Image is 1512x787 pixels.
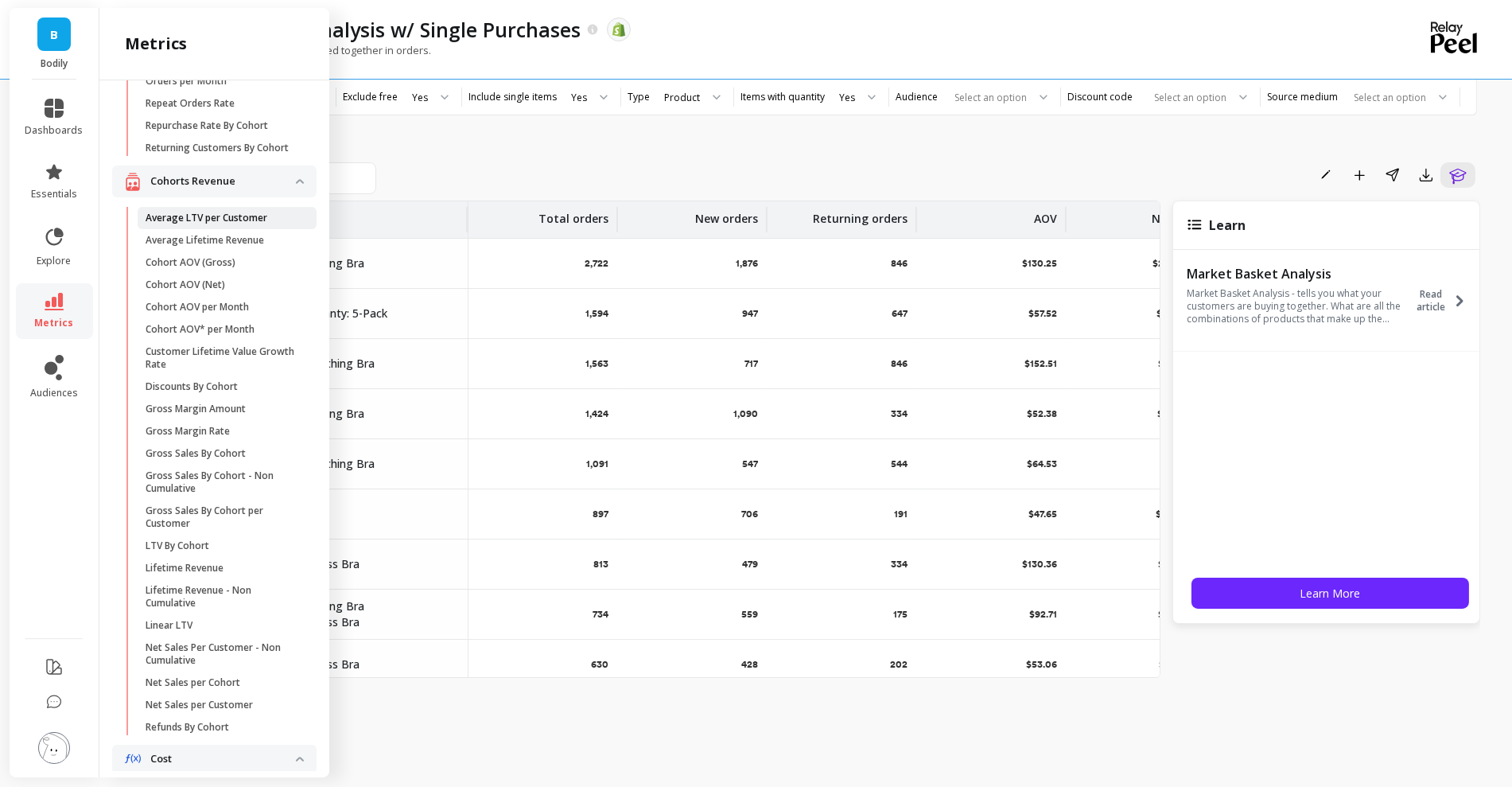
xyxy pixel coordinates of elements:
p: 334 [891,558,908,571]
label: Type [628,91,650,103]
img: navigation item icon [125,172,141,192]
h2: metrics [125,33,187,55]
button: Read article [1410,264,1475,337]
img: navigation item icon [125,754,141,764]
p: $52,983.60 [1156,307,1207,320]
p: AOV [1034,201,1057,227]
p: 428 [741,658,758,671]
p: 717 [744,357,758,370]
p: 1 x The Everything Bra [246,598,449,614]
p: 1,876 [736,257,758,270]
span: audiences [30,387,78,399]
p: Total orders [538,201,608,227]
p: Gross Margin Amount [146,403,246,415]
div: Yes [839,90,855,105]
p: New orders [695,201,758,227]
span: Learn More [1300,586,1360,601]
p: Cohort AOV per Month [146,301,249,314]
p: 334 [891,407,908,420]
p: 479 [742,558,758,571]
span: dashboards [25,124,84,137]
span: Learn [1210,216,1246,234]
p: 202 [890,658,908,671]
p: 1 x The Do Anything Bra [246,456,449,472]
p: 544 [891,458,908,470]
p: New sales [1152,201,1207,227]
p: 630 [591,658,608,671]
p: 1,563 [585,357,608,370]
p: $98,783.43 [1158,357,1207,370]
p: 706 [741,508,758,520]
p: Bodily [25,57,84,70]
p: Net Sales Per Customer - Non Cumulative [146,641,297,667]
p: $19,982.56 [1159,658,1207,671]
span: explore [37,255,72,267]
p: 3 x The Do Anything Bra [246,356,449,372]
div: Yes [412,90,428,105]
p: Orders per Month [146,75,227,88]
p: $49,910.66 [1158,608,1207,621]
span: metrics [35,317,74,329]
p: 846 [891,357,908,370]
p: Lifetime Revenue - Non Cumulative [146,584,297,610]
p: $47.65 [1028,508,1057,520]
p: 846 [891,257,908,270]
img: down caret icon [296,179,304,184]
p: 1 x Belly Band [246,506,449,522]
p: Average Lifetime Revenue [146,234,264,247]
p: $219,089.68 [1152,257,1207,270]
span: B [50,25,58,44]
p: Cohorts Revenue [150,173,296,189]
p: Market Basket Analysis w/ Single Purchases [161,16,581,43]
p: Gross Sales By Cohort per Customer [146,505,297,530]
label: Items with quantity [740,91,825,103]
p: 734 [593,608,608,621]
p: $57.52 [1028,307,1057,320]
img: api.shopify.svg [612,22,626,37]
p: $52.38 [1027,407,1057,420]
div: Product [664,90,700,105]
p: 1 x The Effortless Bra [246,614,449,630]
p: Cohort AOV (Net) [146,279,225,291]
p: Lifetime Revenue [146,562,223,575]
p: Net Sales per Customer [146,699,253,711]
p: 1,090 [733,407,758,420]
img: profile picture [38,732,70,764]
p: $152.51 [1024,357,1057,370]
p: Returning Customers By Cohort [146,142,289,154]
p: 647 [892,307,908,320]
p: 1 x The All-In Panty: 5-Pack [246,306,449,321]
p: Average LTV per Customer [146,212,267,224]
p: Gross Sales By Cohort - Non Cumulative [146,469,297,495]
p: $56,353.97 [1158,558,1207,571]
span: Read article [1410,288,1452,314]
button: Learn More [1191,578,1469,609]
p: Returning orders [813,201,908,227]
p: 813 [593,558,608,571]
div: Yes [571,90,587,105]
p: 175 [893,608,908,621]
p: $130.25 [1022,257,1057,270]
p: $92.71 [1029,608,1057,621]
p: Net Sales per Cohort [146,676,240,689]
p: 897 [593,508,608,520]
label: Include single items [468,91,557,103]
p: 1 x The Everything Bra [246,406,449,422]
p: 3 x The Everything Bra [246,255,449,271]
label: Exclude free [343,91,398,103]
p: 2,722 [585,257,608,270]
p: 1,091 [586,458,608,470]
p: $130.36 [1022,558,1057,571]
p: Discounts By Cohort [146,380,238,393]
p: 191 [894,508,908,520]
p: 547 [742,458,758,470]
p: Cohort AOV (Gross) [146,256,235,269]
p: Market Basket Analysis [1187,266,1406,282]
p: 1,424 [585,407,608,420]
p: 559 [741,608,758,621]
p: $33,503.60 [1156,508,1207,520]
p: 3 x The Effortless Bra [246,556,449,572]
img: down caret icon [296,757,304,762]
p: Gross Margin Rate [146,425,230,438]
p: Market Basket Analysis - tells you what your customers are buying together. What are all the comb... [1187,287,1406,325]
